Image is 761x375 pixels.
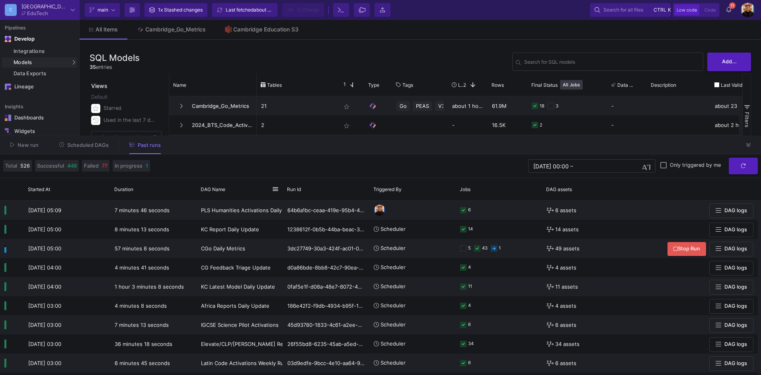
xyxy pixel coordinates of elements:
span: main [98,4,108,16]
div: 64b6a1bc-ceaa-419e-95b4-4ff3e0655940 [283,201,369,220]
a: Navigation iconWidgets [2,125,77,138]
span: about 2 hours ago [254,7,293,13]
span: Data Tests [617,82,636,88]
span: 36 minutes 18 seconds [115,341,172,347]
span: Go [400,97,407,115]
div: 785 [488,135,527,154]
button: 11 [722,3,736,17]
span: 49 assets [555,239,580,258]
span: Scheduler [380,245,406,252]
button: All Jobs [560,80,583,90]
button: Starred [90,102,163,114]
div: [GEOGRAPHIC_DATA] [21,4,68,9]
span: 11 assets [555,277,578,296]
span: [DATE] 03:00 [28,303,61,309]
img: Tab icon [137,26,144,33]
span: Tables [267,82,282,88]
span: DAG logs [724,303,747,309]
div: Data Exports [14,70,75,77]
a: Navigation iconLineage [2,80,77,93]
button: ctrlk [651,5,666,15]
mat-icon: star_border [342,121,351,131]
span: [DATE] 05:00 [28,245,61,252]
button: Scheduled DAGs [50,139,119,151]
button: Add... [707,53,751,71]
span: KC Report Daily Update [201,226,259,232]
div: Dashboards [14,115,66,121]
img: Navigation icon [5,115,11,121]
button: Used in the last 7 days [90,114,163,126]
mat-icon: star_border [342,102,351,111]
span: 6 assets [555,316,576,334]
span: 35 [90,64,96,70]
img: SQL Model [369,121,377,129]
span: Scheduler [380,283,406,290]
span: – [570,163,573,169]
span: Run Id [287,186,301,192]
span: Last Used [458,82,463,88]
button: Successful448 [35,160,79,172]
div: 18 [540,97,544,115]
button: Last fetchedabout 2 hours ago [212,3,277,17]
div: Last fetched [226,4,273,16]
button: DAG logs [709,337,753,352]
span: Past runs [138,142,161,148]
button: Failed77 [82,160,109,172]
span: 77 [102,162,107,170]
span: DAG logs [724,360,747,366]
span: 6 minutes 45 seconds [115,360,170,366]
div: 1238612f-0b5b-44ba-beac-32a09058fc87 [283,220,369,239]
span: Description [651,82,676,88]
span: DAG logs [724,227,747,232]
div: 16.5K [488,115,527,135]
span: 14 assets [555,220,579,239]
button: In progress1 [113,160,150,172]
a: Integrations [2,46,77,57]
button: Low code [674,4,699,16]
span: 7 minutes 13 seconds [115,322,169,328]
input: End datetime [575,163,627,169]
span: 7 minutes 46 seconds [115,207,170,213]
span: Scheduler [380,264,406,271]
span: 448 [67,162,77,170]
p: 21 [261,97,332,115]
div: 1x Stashed changes [158,4,203,16]
img: SQL Model [369,102,377,110]
input: Search for name, tables, ... [524,60,700,66]
div: - [611,97,642,115]
div: 14 [468,220,473,239]
button: DAG logs [709,318,753,333]
img: Navigation icon [5,36,11,42]
div: - [611,135,642,153]
span: 4 assets [555,258,576,277]
span: Save Current View [101,135,146,141]
img: Navigation icon [5,84,11,90]
div: - [448,135,488,154]
div: 03d9edfe-9bcc-4e10-aa64-9b9b85bc2edc [283,354,369,373]
button: main [85,3,120,17]
span: 1 hour 3 minutes 8 seconds [115,283,184,290]
div: EduTech [27,11,48,16]
span: IGCSE Science Pilot Activations [201,322,279,328]
img: Navigation icon [5,128,11,135]
span: DAG logs [724,246,747,252]
span: Scheduler [380,360,406,366]
button: New run [1,139,48,151]
button: DAG logs [709,242,753,256]
span: New run [18,142,39,148]
div: 4 [468,258,471,277]
span: PEAS [416,97,429,115]
div: 6 [468,316,471,334]
button: DAG logs [709,223,753,237]
span: Africa Reports Daily Update [201,303,269,309]
div: about 2 hours ago [710,115,758,135]
div: 0faf5e1f-d08a-48e7-8072-4ed551f8a244 [283,277,369,296]
button: Total526 [3,160,32,172]
span: DAG logs [724,341,747,347]
span: Filters [744,112,750,127]
span: Elevate/CLP/[PERSON_NAME] Reports Monthly Update [201,341,338,347]
span: Scheduler [380,322,406,328]
div: C [5,4,17,16]
button: DAG logs [709,280,753,295]
div: about 23 hours ago [710,96,758,115]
